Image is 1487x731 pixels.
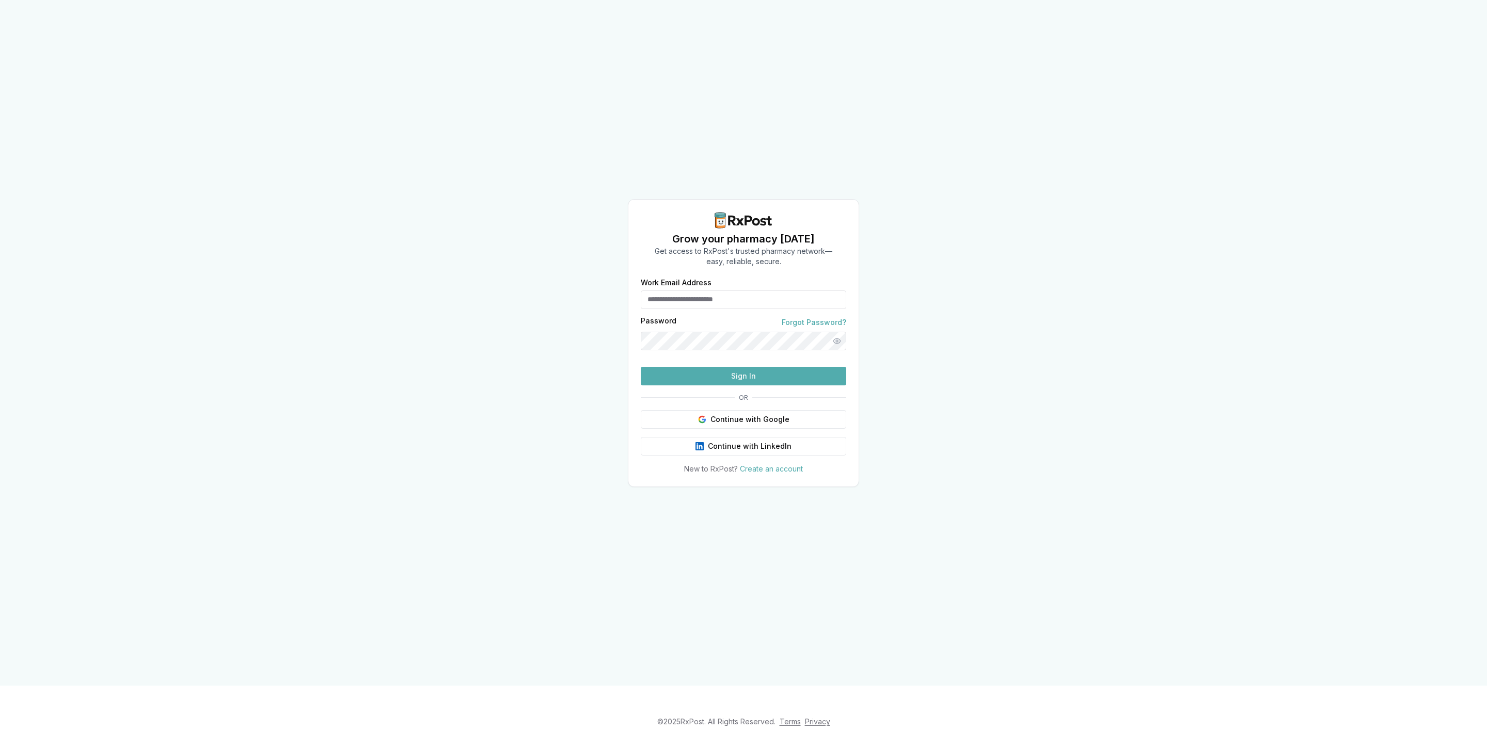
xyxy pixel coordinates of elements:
span: New to RxPost? [684,464,738,473]
a: Create an account [740,464,803,473]
img: RxPost Logo [710,212,777,229]
img: Google [698,415,706,424]
span: OR [735,394,752,402]
button: Sign In [641,367,846,385]
a: Forgot Password? [782,317,846,328]
label: Work Email Address [641,279,846,286]
label: Password [641,317,676,328]
button: Continue with LinkedIn [641,437,846,456]
img: LinkedIn [695,442,704,450]
button: Show password [828,332,846,350]
p: Get access to RxPost's trusted pharmacy network— easy, reliable, secure. [655,246,832,267]
h1: Grow your pharmacy [DATE] [655,232,832,246]
a: Terms [780,717,801,726]
button: Continue with Google [641,410,846,429]
a: Privacy [805,717,830,726]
